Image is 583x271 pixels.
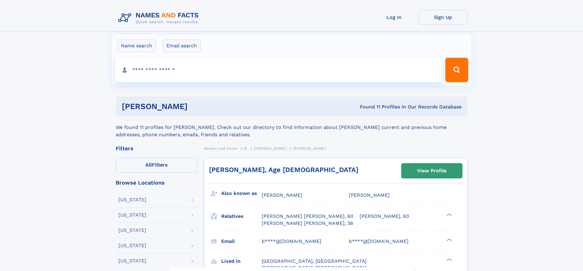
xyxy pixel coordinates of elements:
[262,258,367,264] span: [GEOGRAPHIC_DATA], [GEOGRAPHIC_DATA]
[262,192,302,198] span: [PERSON_NAME]
[221,211,262,222] h3: Relatives
[118,197,146,202] div: [US_STATE]
[116,10,204,26] img: Logo Names and Facts
[254,146,286,151] span: [PERSON_NAME]
[402,163,462,178] a: View Profile
[445,213,452,217] div: ❯
[254,145,286,152] a: [PERSON_NAME]
[445,258,452,262] div: ❯
[115,58,443,82] input: search input
[221,236,262,247] h3: Email
[262,220,353,227] a: [PERSON_NAME] [PERSON_NAME], 38
[118,243,146,248] div: [US_STATE]
[349,192,390,198] span: [PERSON_NAME]
[116,180,198,185] div: Browse Locations
[118,213,146,218] div: [US_STATE]
[163,39,201,52] label: Email search
[262,213,353,220] a: [PERSON_NAME] [PERSON_NAME], 60
[204,145,237,152] a: Names and Facts
[145,162,152,168] span: All
[209,166,358,174] a: [PERSON_NAME], Age [DEMOGRAPHIC_DATA]
[116,158,198,173] label: Filters
[118,258,146,263] div: [US_STATE]
[116,116,468,138] div: We found 11 profiles for [PERSON_NAME]. Check out our directory to find information about [PERSON...
[118,228,146,233] div: [US_STATE]
[445,238,452,242] div: ❯
[122,103,274,110] h1: [PERSON_NAME]
[360,213,409,220] a: [PERSON_NAME], 60
[221,256,262,266] h3: Lived in
[370,10,419,25] a: Log In
[419,10,468,25] a: Sign Up
[445,58,468,82] button: Search Button
[293,146,326,151] span: [PERSON_NAME]
[116,146,198,151] div: Filters
[244,146,247,151] span: B
[117,39,156,52] label: Name search
[244,145,247,152] a: B
[262,265,367,271] span: [GEOGRAPHIC_DATA], [GEOGRAPHIC_DATA]
[221,188,262,199] h3: Also known as
[417,164,447,178] div: View Profile
[274,104,462,110] div: Found 11 Profiles In Our Records Database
